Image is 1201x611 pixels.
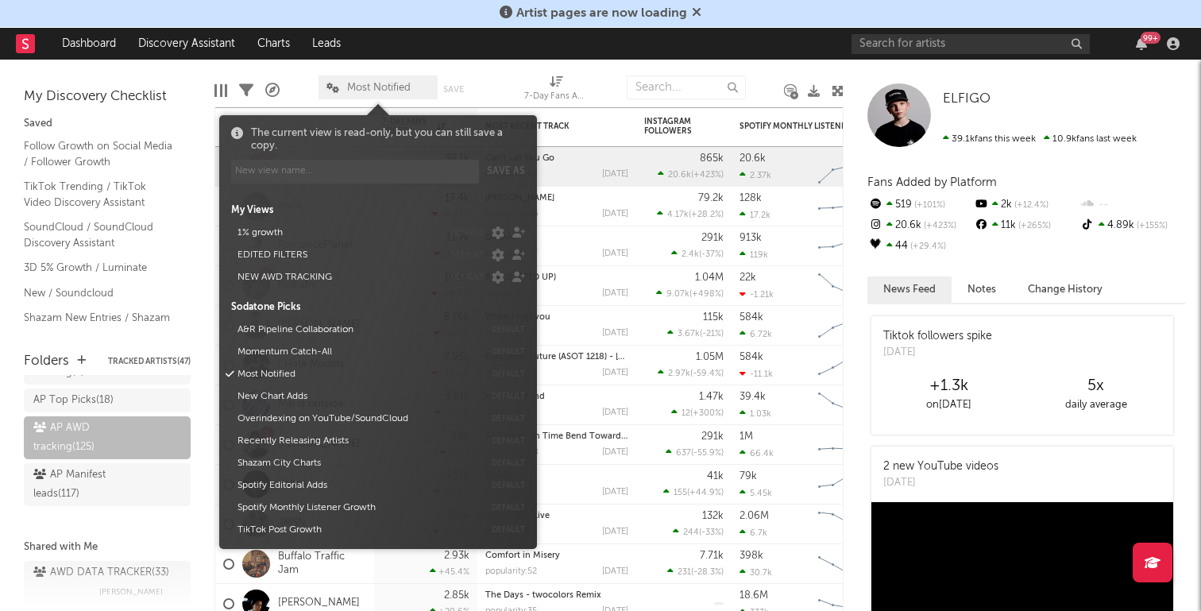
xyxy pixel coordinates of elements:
[232,408,484,430] button: Overindexing on YouTube/SoundCloud
[740,528,767,538] div: 6.7k
[696,352,724,362] div: 1.05M
[33,466,145,504] div: AP Manifest leads ( 117 )
[485,591,628,600] div: The Days - twocolors Remix
[485,567,537,576] div: popularity: 52
[811,346,882,385] svg: Chart title
[644,117,700,136] div: Instagram Followers
[485,122,604,131] div: Most Recent Track
[24,218,175,251] a: SoundCloud / SoundCloud Discovery Assistant
[656,288,724,299] div: ( )
[852,34,1090,54] input: Search for artists
[232,363,484,385] button: Most Notified
[485,353,712,362] a: Forgotten Future (ASOT 1218) - [PERSON_NAME] Remix
[127,28,246,60] a: Discovery Assistant
[701,233,724,243] div: 291k
[33,563,169,582] div: AWD DATA TRACKER ( 33 )
[811,187,882,226] svg: Chart title
[867,176,997,188] span: Fans Added by Platform
[51,28,127,60] a: Dashboard
[1079,195,1185,215] div: --
[875,396,1022,415] div: on [DATE]
[740,289,774,300] div: -1.21k
[674,489,687,497] span: 155
[430,567,469,577] div: +45.4 %
[602,488,628,497] div: [DATE]
[232,341,484,363] button: Momentum Catch-All
[883,328,992,345] div: Tiktok followers spike
[811,306,882,346] svg: Chart title
[867,215,973,236] div: 20.6k
[602,210,628,218] div: [DATE]
[811,505,882,544] svg: Chart title
[666,447,724,458] div: ( )
[658,169,724,180] div: ( )
[231,160,479,184] input: New view name...
[278,597,360,610] a: [PERSON_NAME]
[867,236,973,257] div: 44
[698,193,724,203] div: 79.2k
[740,170,771,180] div: 2.37k
[24,389,191,412] a: AP Top Picks(18)
[740,448,774,458] div: 66.4k
[487,160,525,184] button: Save as
[485,551,560,560] a: Comfort in Misery
[973,195,1079,215] div: 2k
[740,312,763,323] div: 584k
[485,432,628,441] div: All Flowers In Time Bend Towards The Sun
[24,178,175,211] a: TikTok Trending / TikTok Video Discovery Assistant
[485,472,628,481] div: Bloom
[740,590,768,601] div: 18.6M
[232,519,484,541] button: TikTok Post Growth
[943,91,991,107] a: ELFIGO
[516,7,687,20] span: Artist pages are now loading
[602,249,628,258] div: [DATE]
[492,481,525,489] button: default
[701,431,724,442] div: 291k
[232,385,484,408] button: New Chart Adds
[602,408,628,417] div: [DATE]
[214,68,227,114] div: Edit Columns
[668,369,690,378] span: 2.97k
[24,87,191,106] div: My Discovery Checklist
[693,568,721,577] span: -28.3 %
[811,147,882,187] svg: Chart title
[492,326,525,334] button: default
[682,250,699,259] span: 2.4k
[602,369,628,377] div: [DATE]
[24,538,191,557] div: Shared with Me
[485,432,662,441] a: All Flowers In Time Bend Towards The Sun
[232,222,442,244] button: 1% growth
[740,153,766,164] div: 20.6k
[602,170,628,179] div: [DATE]
[485,313,628,322] div: When I met you
[693,171,721,180] span: +423 %
[485,234,628,242] div: DREAM
[492,437,525,445] button: default
[492,348,525,356] button: default
[689,489,721,497] span: +44.9 %
[693,449,721,458] span: -55.9 %
[485,273,628,282] div: Box 18 (SPED UP)
[740,431,753,442] div: 1M
[740,392,766,402] div: 39.4k
[108,358,191,365] button: Tracked Artists(47)
[667,567,724,577] div: ( )
[701,528,721,537] span: -33 %
[231,300,525,315] div: Sodatone Picks
[301,28,352,60] a: Leads
[1141,32,1160,44] div: 99 +
[667,211,689,219] span: 4.17k
[24,309,175,327] a: Shazam New Entries / Shazam
[811,465,882,505] svg: Chart title
[666,290,689,299] span: 9.07k
[251,127,525,152] div: The current view is read-only, but you can still save a copy.
[232,266,442,288] button: NEW AWD TRACKING
[811,266,882,306] svg: Chart title
[702,330,721,338] span: -21 %
[24,284,175,302] a: New / Soundcloud
[444,590,469,601] div: 2.85k
[485,154,628,163] div: Can't Let You Go
[676,449,691,458] span: 637
[24,114,191,133] div: Saved
[1022,377,1169,396] div: 5 x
